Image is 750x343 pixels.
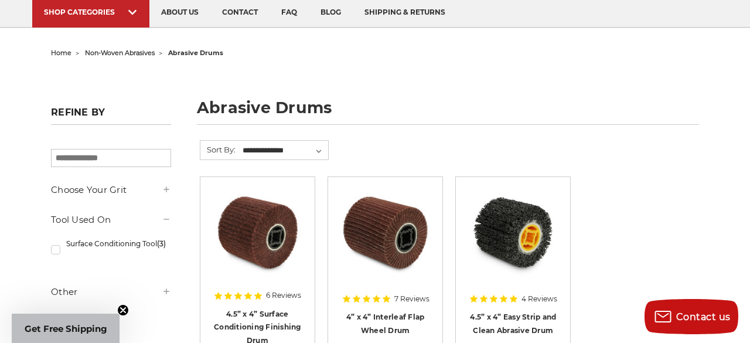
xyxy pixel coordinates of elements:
[51,49,71,57] a: home
[12,314,120,343] div: Get Free ShippingClose teaser
[51,107,171,125] h5: Refine by
[51,233,171,266] a: Surface Conditioning Tool
[209,185,306,283] a: 4.5 Inch Surface Conditioning Finishing Drum
[241,142,328,159] select: Sort By:
[44,8,138,16] div: SHOP CATEGORIES
[466,185,560,279] img: 4.5 inch x 4 inch paint stripping drum
[117,304,129,316] button: Close teaser
[521,296,557,303] span: 4 Reviews
[266,292,301,299] span: 6 Reviews
[645,299,738,334] button: Contact us
[168,49,223,57] span: abrasive drums
[25,323,107,334] span: Get Free Shipping
[336,185,434,283] a: 4 inch interleaf flap wheel drum
[85,49,155,57] a: non-woven abrasives
[200,141,236,158] label: Sort By:
[470,313,556,335] a: 4.5” x 4” Easy Strip and Clean Abrasive Drum
[51,285,171,299] h5: Other
[464,185,562,283] a: 4.5 inch x 4 inch paint stripping drum
[157,239,166,248] span: (3)
[197,100,699,125] h1: abrasive drums
[51,183,171,197] h5: Choose Your Grit
[394,296,429,303] span: 7 Reviews
[51,213,171,227] h5: Tool Used On
[210,185,304,279] img: 4.5 Inch Surface Conditioning Finishing Drum
[346,313,425,335] a: 4” x 4” Interleaf Flap Wheel Drum
[339,185,432,279] img: 4 inch interleaf flap wheel drum
[676,311,731,322] span: Contact us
